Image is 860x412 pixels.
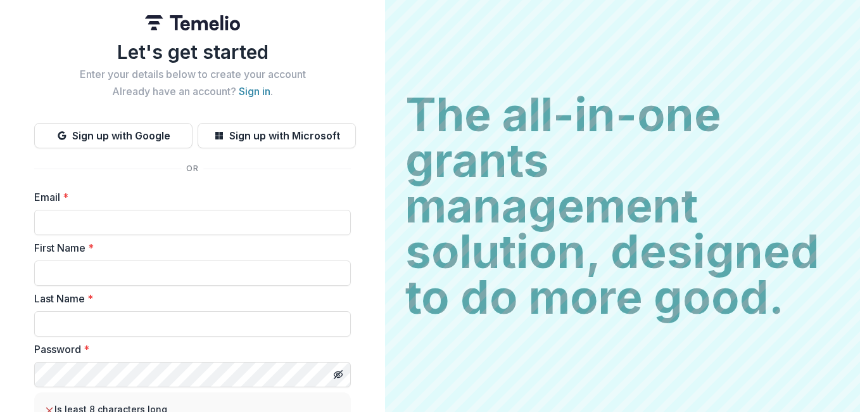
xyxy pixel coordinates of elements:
label: Password [34,342,343,357]
button: Sign up with Microsoft [198,123,356,148]
h2: Enter your details below to create your account [34,68,351,80]
h2: Already have an account? . [34,86,351,98]
label: First Name [34,240,343,255]
label: Last Name [34,291,343,306]
label: Email [34,190,343,205]
button: Sign up with Google [34,123,193,148]
img: Temelio [145,15,240,30]
a: Sign in [239,85,270,98]
h1: Let's get started [34,41,351,63]
button: Toggle password visibility [328,364,348,385]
